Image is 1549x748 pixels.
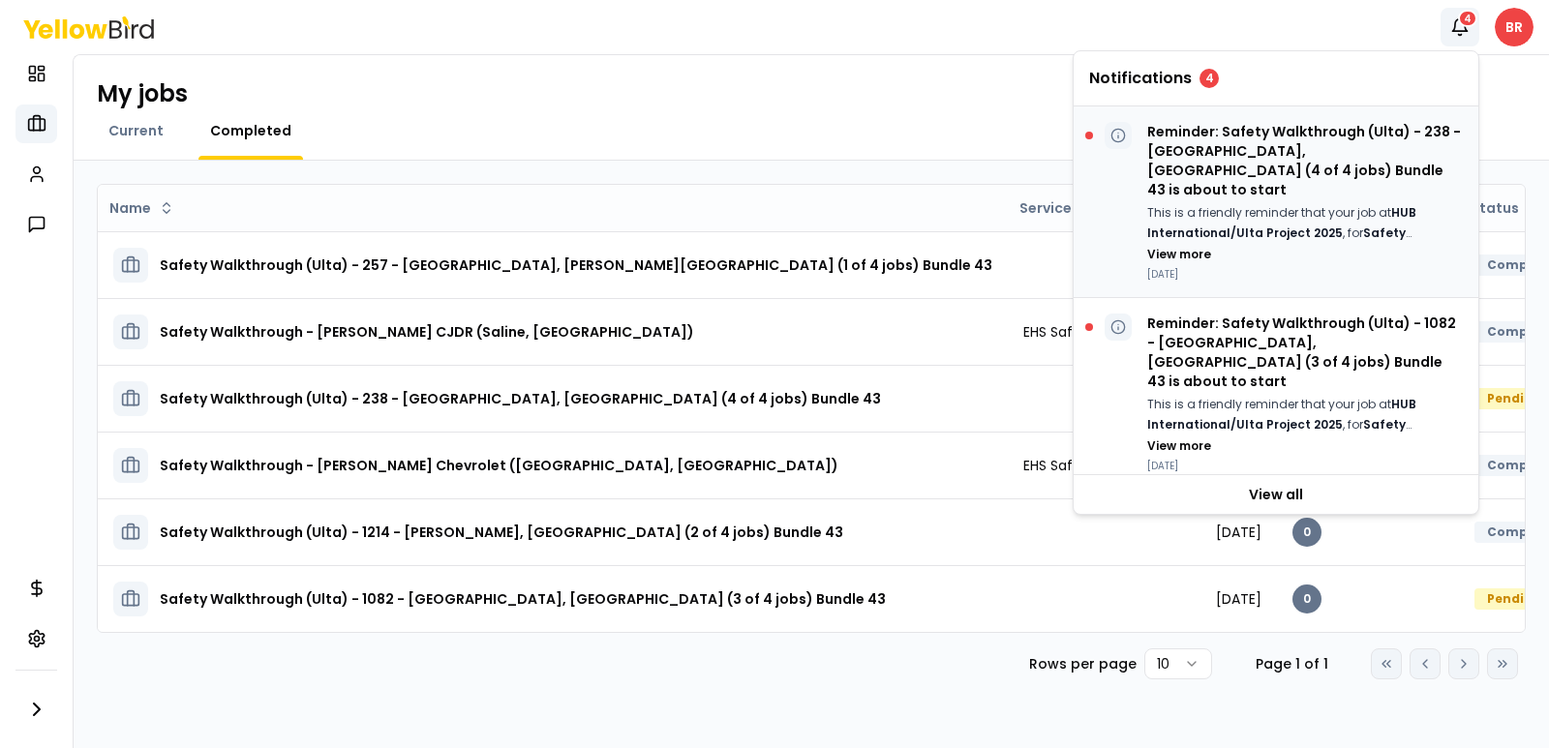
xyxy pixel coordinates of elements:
[1089,71,1192,86] span: Notifications
[160,448,838,483] h3: Safety Walkthrough - [PERSON_NAME] Chevrolet ([GEOGRAPHIC_DATA], [GEOGRAPHIC_DATA])
[210,121,291,140] span: Completed
[1200,69,1219,88] div: 4
[1147,204,1416,241] strong: HUB International/Ulta Project 2025
[1495,8,1534,46] span: BR
[1441,8,1479,46] button: 4
[1458,10,1477,27] div: 4
[1243,654,1340,673] div: Page 1 of 1
[1023,456,1185,475] span: EHS Safety Walkthrough
[160,582,886,616] h3: Safety Walkthrough (Ulta) - 1082 - [GEOGRAPHIC_DATA], [GEOGRAPHIC_DATA] (3 of 4 jobs) Bundle 43
[1292,518,1321,547] div: 0
[102,193,182,224] button: Name
[1074,298,1478,490] div: Reminder: Safety Walkthrough (Ulta) - 1082 - [GEOGRAPHIC_DATA], [GEOGRAPHIC_DATA] (3 of 4 jobs) B...
[160,314,694,349] h3: Safety Walkthrough - [PERSON_NAME] CJDR (Saline, [GEOGRAPHIC_DATA])
[1292,584,1321,613] div: 0
[1023,322,1185,342] span: EHS Safety Walkthrough
[1147,395,1463,434] p: This is a friendly reminder that your job at , for starts [DATE].
[108,121,164,140] span: Current
[97,78,188,109] h1: My jobs
[198,121,303,140] a: Completed
[1147,267,1463,282] p: [DATE]
[1147,459,1463,473] p: [DATE]
[1216,523,1261,542] span: [DATE]
[1019,198,1072,218] span: Service
[109,198,151,218] span: Name
[1147,203,1463,243] p: This is a friendly reminder that your job at , for starts [DATE].
[1074,106,1478,298] div: Reminder: Safety Walkthrough (Ulta) - 238 - [GEOGRAPHIC_DATA], [GEOGRAPHIC_DATA] (4 of 4 jobs) Bu...
[160,248,992,283] h3: Safety Walkthrough (Ulta) - 257 - [GEOGRAPHIC_DATA], [PERSON_NAME][GEOGRAPHIC_DATA] (1 of 4 jobs)...
[97,121,175,140] a: Current
[1012,193,1103,224] button: Service
[1147,122,1463,199] p: Reminder: Safety Walkthrough (Ulta) - 238 - [GEOGRAPHIC_DATA], [GEOGRAPHIC_DATA] (4 of 4 jobs) Bu...
[1074,475,1478,514] a: View all
[160,515,843,550] h3: Safety Walkthrough (Ulta) - 1214 - [PERSON_NAME], [GEOGRAPHIC_DATA] (2 of 4 jobs) Bundle 43
[1029,654,1137,673] p: Rows per page
[1147,314,1463,391] p: Reminder: Safety Walkthrough (Ulta) - 1082 - [GEOGRAPHIC_DATA], [GEOGRAPHIC_DATA] (3 of 4 jobs) B...
[160,381,881,416] h3: Safety Walkthrough (Ulta) - 238 - [GEOGRAPHIC_DATA], [GEOGRAPHIC_DATA] (4 of 4 jobs) Bundle 43
[1147,438,1211,454] button: View more
[1471,198,1519,218] span: Status
[1216,589,1261,609] span: [DATE]
[1147,396,1416,433] strong: HUB International/Ulta Project 2025
[1147,247,1211,262] button: View more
